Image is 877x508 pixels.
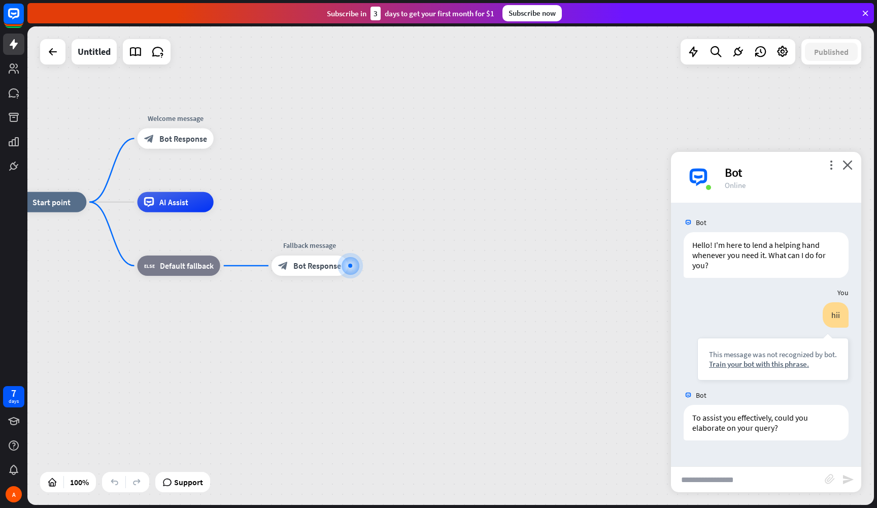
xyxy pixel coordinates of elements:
div: 7 [11,389,16,398]
i: block_attachment [825,474,835,484]
span: Bot Response [159,134,207,144]
span: Start point [32,197,71,207]
i: send [842,473,854,486]
div: Untitled [78,39,111,65]
i: more_vert [826,160,836,170]
div: 3 [370,7,381,20]
span: AI Assist [159,197,188,207]
span: Default fallback [160,261,214,271]
div: Fallback message [264,240,355,250]
button: Published [805,43,858,61]
span: Bot [696,391,706,400]
span: Bot Response [293,261,341,271]
div: Subscribe now [502,5,562,21]
i: block_bot_response [144,134,154,144]
div: Online [725,180,849,190]
div: Subscribe in days to get your first month for $1 [327,7,494,20]
i: block_fallback [144,261,155,271]
div: A [6,486,22,502]
span: Support [174,474,203,490]
div: Bot [725,165,849,180]
i: home_2 [17,197,27,207]
span: Bot [696,218,706,227]
div: Welcome message [129,113,221,123]
i: block_bot_response [278,261,288,271]
i: close [842,160,853,170]
button: Open LiveChat chat widget [8,4,39,35]
a: 7 days [3,386,24,407]
div: Hello! I'm here to lend a helping hand whenever you need it. What can I do for you? [684,232,849,278]
span: You [837,288,849,297]
div: hii [823,302,849,328]
div: To assist you effectively, could you elaborate on your query? [684,405,849,440]
div: 100% [67,474,92,490]
div: This message was not recognized by bot. [709,350,837,359]
div: Train your bot with this phrase. [709,359,837,369]
div: days [9,398,19,405]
